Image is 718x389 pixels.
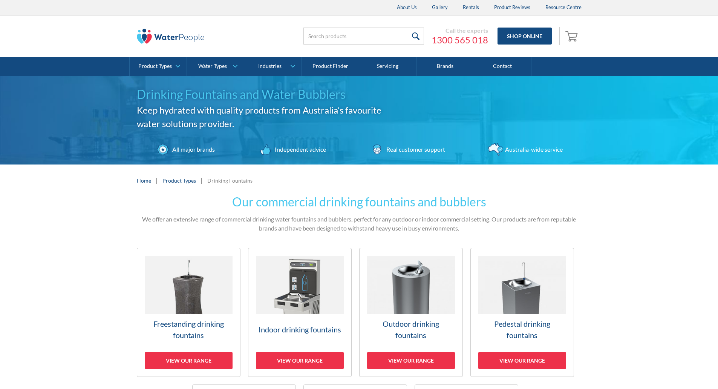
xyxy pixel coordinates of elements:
h2: Keep hydrated with quality products from Australia’s favourite water solutions provider. [137,103,393,131]
img: The Water People [137,29,205,44]
div: View our range [478,352,566,369]
div: Water Types [198,63,227,69]
a: Shop Online [498,28,552,45]
div: All major brands [170,145,215,154]
h3: Freestanding drinking fountains [145,318,233,341]
a: Product Types [130,57,187,76]
div: Product Types [138,63,172,69]
div: Drinking Fountains [207,177,253,185]
div: | [200,176,204,185]
a: Product Types [162,177,196,185]
a: Product Finder [302,57,359,76]
a: Outdoor drinking fountainsView our range [359,248,463,377]
a: Water Types [187,57,244,76]
h3: Outdoor drinking fountains [367,318,455,341]
h3: Indoor drinking fountains [256,324,344,335]
div: | [155,176,159,185]
a: Indoor drinking fountainsView our range [248,248,352,377]
div: View our range [145,352,233,369]
div: Call the experts [432,27,488,34]
h3: Pedestal drinking fountains [478,318,566,341]
a: Home [137,177,151,185]
a: Contact [474,57,531,76]
a: Brands [416,57,474,76]
p: We offer an extensive range of commercial drinking water fountains and bubblers, perfect for any ... [137,215,582,233]
img: shopping cart [565,30,580,42]
a: 1300 565 018 [432,34,488,46]
div: View our range [367,352,455,369]
h2: Our commercial drinking fountains and bubblers [137,193,582,211]
div: Independent advice [273,145,326,154]
h1: Drinking Fountains and Water Bubblers [137,85,393,103]
div: Australia-wide service [503,145,563,154]
a: Freestanding drinking fountainsView our range [137,248,240,377]
div: Real customer support [384,145,445,154]
a: Pedestal drinking fountainsView our range [470,248,574,377]
a: Industries [244,57,301,76]
input: Search products [303,28,424,45]
a: Servicing [359,57,416,76]
a: Open cart [563,27,582,45]
div: Industries [258,63,282,69]
div: View our range [256,352,344,369]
